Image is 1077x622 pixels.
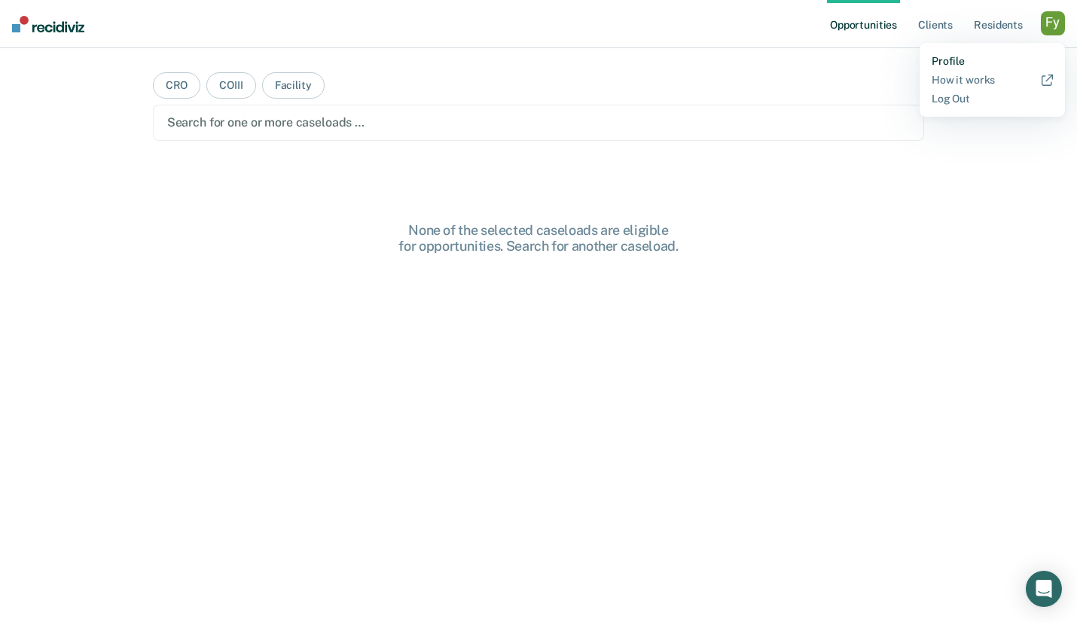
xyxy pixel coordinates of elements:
[932,74,1053,87] a: How it works
[206,72,255,99] button: COIII
[297,222,780,255] div: None of the selected caseloads are eligible for opportunities. Search for another caseload.
[1026,571,1062,607] div: Open Intercom Messenger
[932,93,1053,105] a: Log Out
[153,72,201,99] button: CRO
[262,72,325,99] button: Facility
[12,16,84,32] img: Recidiviz
[932,55,1053,68] a: Profile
